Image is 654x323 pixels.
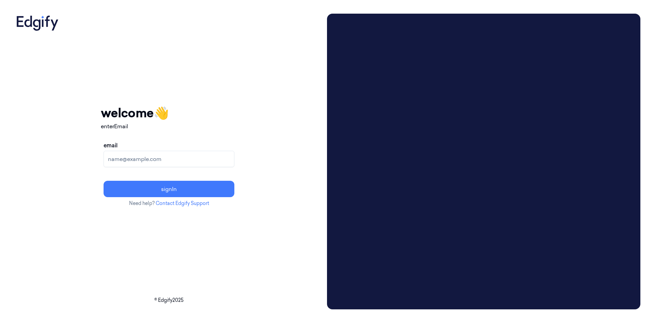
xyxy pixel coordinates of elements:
[104,151,234,167] input: name@example.com
[101,200,237,207] p: Need help?
[156,200,209,206] a: Contact Edgify Support
[104,181,234,197] button: signIn
[101,122,237,130] p: enterEmail
[104,141,118,149] label: email
[14,297,324,304] p: © Edgify 2025
[101,104,237,122] h1: welcome 👋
